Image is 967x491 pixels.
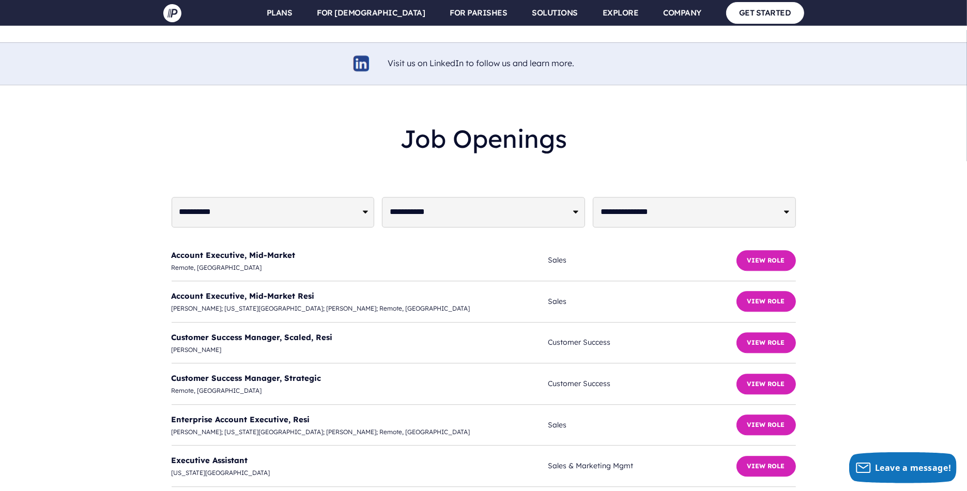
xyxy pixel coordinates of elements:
[736,415,796,435] button: View Role
[172,344,548,356] span: [PERSON_NAME]
[172,385,548,396] span: Remote, [GEOGRAPHIC_DATA]
[172,373,321,383] a: Customer Success Manager, Strategic
[875,462,951,473] span: Leave a message!
[388,58,574,68] a: Visit us on LinkedIn to follow us and learn more.
[172,455,248,465] a: Executive Assistant
[172,303,548,314] span: [PERSON_NAME]; [US_STATE][GEOGRAPHIC_DATA]; [PERSON_NAME]; Remote, [GEOGRAPHIC_DATA]
[548,254,736,267] span: Sales
[849,452,957,483] button: Leave a message!
[548,295,736,308] span: Sales
[736,456,796,477] button: View Role
[172,291,315,301] a: Account Executive, Mid-Market Resi
[172,415,310,424] a: Enterprise Account Executive, Resi
[172,426,548,438] span: [PERSON_NAME]; [US_STATE][GEOGRAPHIC_DATA]; [PERSON_NAME]; Remote, [GEOGRAPHIC_DATA]
[172,332,333,342] a: Customer Success Manager, Scaled, Resi
[736,332,796,353] button: View Role
[548,377,736,390] span: Customer Success
[352,54,371,73] img: linkedin-logo
[548,336,736,349] span: Customer Success
[172,262,548,273] span: Remote, [GEOGRAPHIC_DATA]
[172,116,796,162] h2: Job Openings
[548,419,736,432] span: Sales
[736,250,796,271] button: View Role
[736,291,796,312] button: View Role
[172,467,548,479] span: [US_STATE][GEOGRAPHIC_DATA]
[172,250,296,260] a: Account Executive, Mid-Market
[548,459,736,472] span: Sales & Marketing Mgmt
[726,2,804,23] a: GET STARTED
[736,374,796,394] button: View Role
